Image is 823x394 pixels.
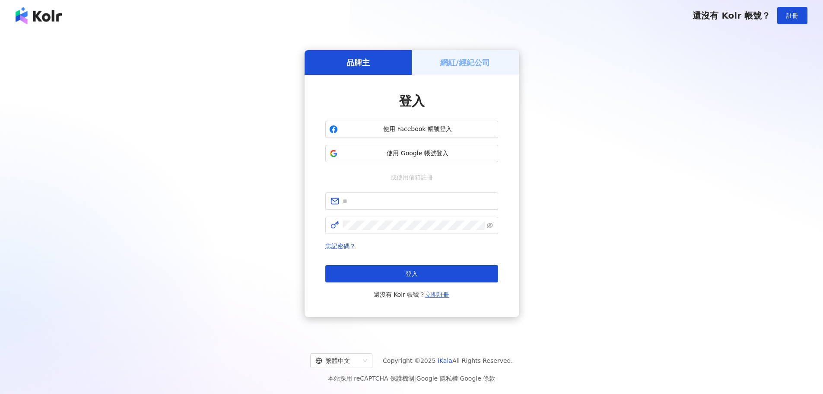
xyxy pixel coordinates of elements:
[16,7,62,24] img: logo
[416,375,458,382] a: Google 隱私權
[438,357,452,364] a: iKala
[425,291,449,298] a: 立即註冊
[383,356,513,366] span: Copyright © 2025 All Rights Reserved.
[328,373,495,384] span: 本站採用 reCAPTCHA 保護機制
[374,289,450,300] span: 還沒有 Kolr 帳號？
[399,93,425,109] span: 登入
[406,270,418,277] span: 登入
[777,7,807,24] button: 註冊
[325,121,498,138] button: 使用 Facebook 帳號登入
[346,57,370,68] h5: 品牌主
[384,173,439,182] span: 或使用信箱註冊
[315,354,359,368] div: 繁體中文
[325,243,356,250] a: 忘記密碼？
[458,375,460,382] span: |
[693,10,770,21] span: 還沒有 Kolr 帳號？
[325,145,498,162] button: 使用 Google 帳號登入
[341,149,494,158] span: 使用 Google 帳號登入
[440,57,490,68] h5: 網紅/經紀公司
[414,375,416,382] span: |
[325,265,498,282] button: 登入
[460,375,495,382] a: Google 條款
[487,222,493,228] span: eye-invisible
[341,125,494,134] span: 使用 Facebook 帳號登入
[786,12,798,19] span: 註冊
